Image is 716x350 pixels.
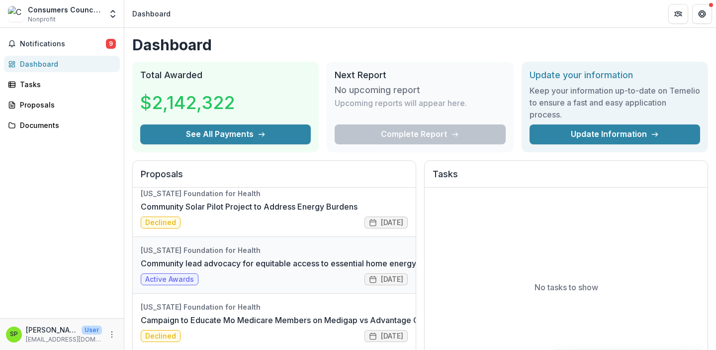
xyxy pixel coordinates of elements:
a: Community lead advocacy for equitable access to essential home energy [141,257,416,269]
span: Notifications [20,40,106,48]
h2: Next Report [335,70,505,81]
a: Community Solar Pilot Project to Address Energy Burdens [141,201,358,213]
button: Get Help [692,4,712,24]
button: Notifications9 [4,36,120,52]
div: Consumers Council of Mo Inc. [28,4,102,15]
div: Dashboard [20,59,112,69]
div: Sandra Padgett [10,331,18,338]
p: Upcoming reports will appear here. [335,97,467,109]
h2: Proposals [141,169,408,188]
h2: Tasks [433,169,700,188]
a: Documents [4,117,120,133]
button: Open entity switcher [106,4,120,24]
h2: Update your information [530,70,700,81]
p: [PERSON_NAME] [26,325,78,335]
a: Campaign to Educate Mo Medicare Members on Medigap vs Advantage Choices [141,314,444,326]
h2: Total Awarded [140,70,311,81]
button: See All Payments [140,124,311,144]
h3: Keep your information up-to-date on Temelio to ensure a fast and easy application process. [530,85,700,120]
img: Consumers Council of Mo Inc. [8,6,24,22]
button: Partners [668,4,688,24]
span: Nonprofit [28,15,56,24]
div: Tasks [20,79,112,90]
p: User [82,326,102,335]
h3: $2,142,322 [140,89,235,116]
div: Dashboard [132,8,171,19]
a: Update Information [530,124,700,144]
a: Tasks [4,76,120,93]
p: [EMAIL_ADDRESS][DOMAIN_NAME] [26,335,102,344]
a: Proposals [4,97,120,113]
div: Documents [20,120,112,130]
span: 9 [106,39,116,49]
a: Dashboard [4,56,120,72]
button: More [106,329,118,341]
div: Proposals [20,100,112,110]
h1: Dashboard [132,36,708,54]
h3: No upcoming report [335,85,420,96]
p: No tasks to show [535,281,598,293]
nav: breadcrumb [128,6,175,21]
